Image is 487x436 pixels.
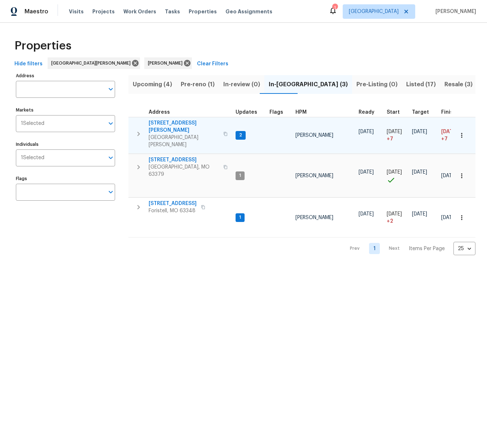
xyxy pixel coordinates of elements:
button: Open [106,153,116,163]
span: Foristell, MO 63348 [149,207,197,214]
button: Hide filters [12,57,45,71]
span: [DATE] [441,129,457,134]
span: Start [387,110,400,115]
span: Ready [359,110,374,115]
span: Visits [69,8,84,15]
span: 1 [236,214,244,221]
div: Target renovation project end date [412,110,435,115]
span: Clear Filters [197,60,228,69]
span: Upcoming (4) [133,79,172,90]
span: 1 Selected [21,121,44,127]
span: Properties [14,42,71,49]
td: Project started 7 days late [384,117,409,154]
span: Pre-Listing (0) [356,79,398,90]
p: Items Per Page [409,245,445,252]
span: [GEOGRAPHIC_DATA] [349,8,399,15]
button: Open [106,84,116,94]
label: Individuals [16,142,115,147]
a: Goto page 1 [369,243,380,254]
div: 25 [453,239,475,258]
span: [PERSON_NAME] [295,215,333,220]
button: Open [106,187,116,197]
label: Address [16,74,115,78]
span: In-review (0) [223,79,260,90]
span: + 2 [387,218,393,225]
span: [DATE] [359,170,374,175]
span: Work Orders [123,8,156,15]
span: [GEOGRAPHIC_DATA], MO 63379 [149,163,219,178]
span: + 7 [387,135,393,143]
span: [GEOGRAPHIC_DATA][PERSON_NAME] [149,134,219,148]
span: [STREET_ADDRESS] [149,156,219,163]
span: Target [412,110,429,115]
button: Open [106,118,116,128]
span: In-[GEOGRAPHIC_DATA] (3) [269,79,348,90]
div: Projected renovation finish date [441,110,463,115]
span: Address [149,110,170,115]
span: [PERSON_NAME] [433,8,476,15]
span: Tasks [165,9,180,14]
span: Flags [269,110,283,115]
td: Project started on time [384,154,409,197]
div: [PERSON_NAME] [144,57,192,69]
span: Finish [441,110,456,115]
div: Actual renovation start date [387,110,406,115]
span: Maestro [25,8,48,15]
div: Earliest renovation start date (first business day after COE or Checkout) [359,110,381,115]
label: Flags [16,176,115,181]
span: [DATE] [412,170,427,175]
span: [DATE] [387,170,402,175]
span: Pre-reno (1) [181,79,215,90]
div: 1 [332,4,337,12]
span: [DATE] [441,215,456,220]
span: +7 [441,135,448,143]
div: [GEOGRAPHIC_DATA][PERSON_NAME] [48,57,140,69]
nav: Pagination Navigation [343,242,475,255]
span: [DATE] [359,212,374,217]
button: Clear Filters [194,57,231,71]
span: Projects [92,8,115,15]
span: Updates [236,110,257,115]
span: [STREET_ADDRESS][PERSON_NAME] [149,119,219,134]
span: [DATE] [441,173,456,178]
span: Hide filters [14,60,43,69]
span: 1 [236,173,244,179]
span: [DATE] [412,129,427,134]
span: Listed (17) [406,79,436,90]
span: [PERSON_NAME] [295,133,333,138]
td: Scheduled to finish 7 day(s) late [438,117,466,154]
span: Properties [189,8,217,15]
span: [STREET_ADDRESS] [149,200,197,207]
span: [PERSON_NAME] [148,60,185,67]
span: [DATE] [387,212,402,217]
td: Project started 2 days late [384,198,409,237]
span: [DATE] [359,129,374,134]
span: [PERSON_NAME] [295,173,333,178]
span: Resale (3) [444,79,473,90]
span: 1 Selected [21,155,44,161]
span: 2 [236,132,245,138]
span: [DATE] [387,129,402,134]
span: [DATE] [412,212,427,217]
label: Markets [16,108,115,112]
span: Geo Assignments [225,8,272,15]
span: HPM [295,110,307,115]
span: [GEOGRAPHIC_DATA][PERSON_NAME] [51,60,133,67]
